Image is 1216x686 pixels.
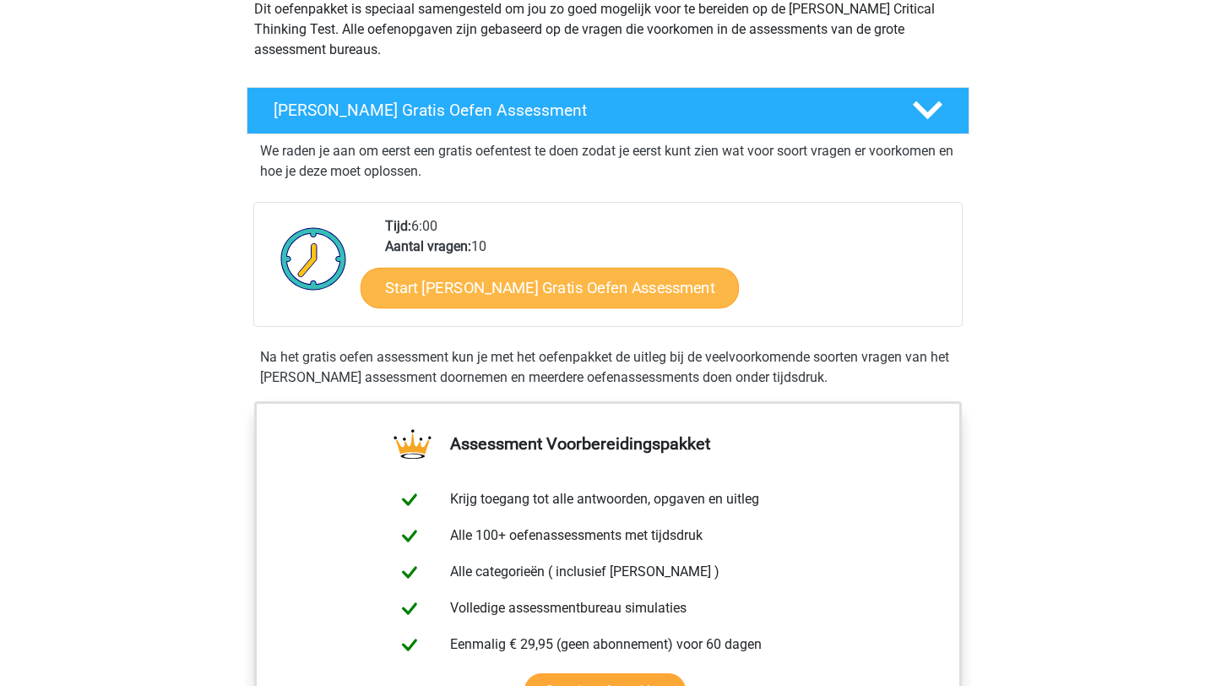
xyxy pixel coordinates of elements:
img: Klok [271,216,356,301]
div: 6:00 10 [372,216,961,326]
b: Tijd: [385,218,411,234]
a: Start [PERSON_NAME] Gratis Oefen Assessment [361,268,740,308]
p: We raden je aan om eerst een gratis oefentest te doen zodat je eerst kunt zien wat voor soort vra... [260,141,956,182]
h4: [PERSON_NAME] Gratis Oefen Assessment [274,101,885,120]
div: Na het gratis oefen assessment kun je met het oefenpakket de uitleg bij de veelvoorkomende soorte... [253,347,963,388]
a: [PERSON_NAME] Gratis Oefen Assessment [240,87,976,134]
b: Aantal vragen: [385,238,471,254]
